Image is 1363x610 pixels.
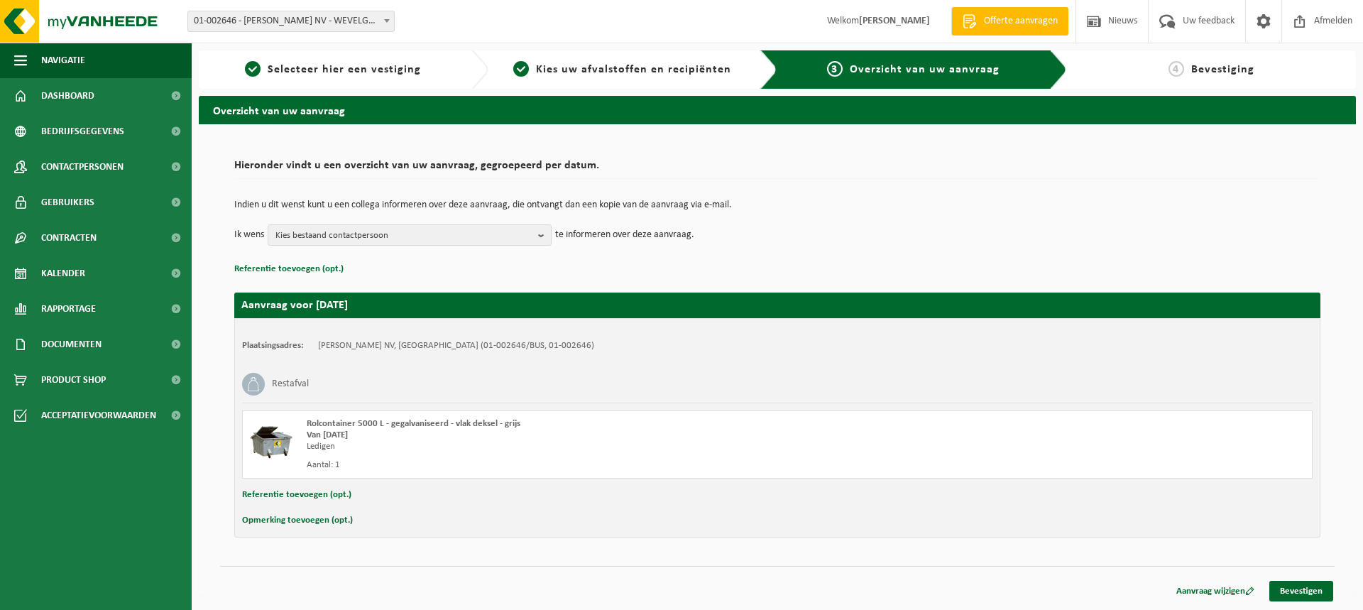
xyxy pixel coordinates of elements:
[951,7,1068,36] a: Offerte aanvragen
[859,16,930,26] strong: [PERSON_NAME]
[234,260,344,278] button: Referentie toevoegen (opt.)
[307,419,520,428] span: Rolcontainer 5000 L - gegalvaniseerd - vlak deksel - grijs
[41,362,106,398] span: Product Shop
[206,61,460,78] a: 1Selecteer hier een vestiging
[241,300,348,311] strong: Aanvraag voor [DATE]
[41,398,156,433] span: Acceptatievoorwaarden
[41,327,102,362] span: Documenten
[187,11,395,32] span: 01-002646 - ALBERT BRILLE NV - WEVELGEM
[242,486,351,504] button: Referentie toevoegen (opt.)
[199,96,1356,124] h2: Overzicht van uw aanvraag
[250,418,292,461] img: WB-5000-GAL-GY-01.png
[234,224,264,246] p: Ik wens
[275,225,532,246] span: Kies bestaand contactpersoon
[41,220,97,256] span: Contracten
[1269,581,1333,601] a: Bevestigen
[307,441,834,452] div: Ledigen
[245,61,261,77] span: 1
[41,114,124,149] span: Bedrijfsgegevens
[555,224,694,246] p: te informeren over deze aanvraag.
[536,64,731,75] span: Kies uw afvalstoffen en recipiënten
[234,200,1320,210] p: Indien u dit wenst kunt u een collega informeren over deze aanvraag, die ontvangt dan een kopie v...
[496,61,750,78] a: 2Kies uw afvalstoffen en recipiënten
[827,61,843,77] span: 3
[307,430,348,440] strong: Van [DATE]
[1166,581,1265,601] a: Aanvraag wijzigen
[1191,64,1254,75] span: Bevestiging
[41,78,94,114] span: Dashboard
[980,14,1061,28] span: Offerte aanvragen
[41,291,96,327] span: Rapportage
[41,43,85,78] span: Navigatie
[1168,61,1184,77] span: 4
[268,224,552,246] button: Kies bestaand contactpersoon
[850,64,1000,75] span: Overzicht van uw aanvraag
[242,341,304,350] strong: Plaatsingsadres:
[318,340,594,352] td: [PERSON_NAME] NV, [GEOGRAPHIC_DATA] (01-002646/BUS, 01-002646)
[307,459,834,471] div: Aantal: 1
[513,61,529,77] span: 2
[234,160,1320,179] h2: Hieronder vindt u een overzicht van uw aanvraag, gegroepeerd per datum.
[188,11,394,31] span: 01-002646 - ALBERT BRILLE NV - WEVELGEM
[272,373,309,396] h3: Restafval
[268,64,421,75] span: Selecteer hier een vestiging
[242,511,353,530] button: Opmerking toevoegen (opt.)
[41,185,94,220] span: Gebruikers
[41,256,85,291] span: Kalender
[41,149,124,185] span: Contactpersonen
